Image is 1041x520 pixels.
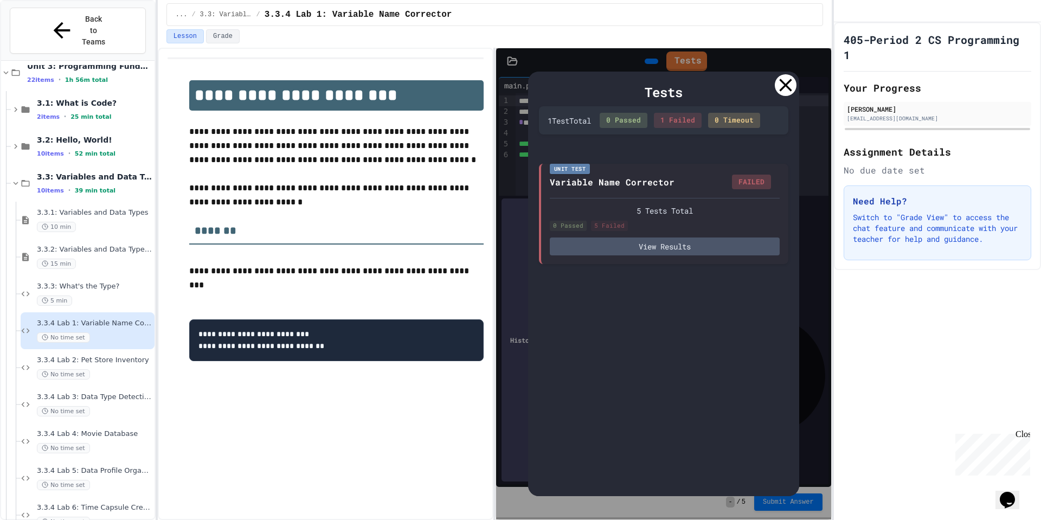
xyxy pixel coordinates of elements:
[844,32,1031,62] h1: 405-Period 2 CS Programming 1
[844,164,1031,177] div: No due date set
[847,104,1028,114] div: [PERSON_NAME]
[37,150,64,157] span: 10 items
[550,205,780,216] div: 5 Tests Total
[75,150,115,157] span: 52 min total
[37,332,90,343] span: No time set
[37,172,152,182] span: 3.3: Variables and Data Types
[995,477,1030,509] iframe: chat widget
[550,237,780,255] button: View Results
[37,296,72,306] span: 5 min
[256,10,260,19] span: /
[191,10,195,19] span: /
[59,75,61,84] span: •
[64,112,66,121] span: •
[27,61,152,71] span: Unit 3: Programming Fundamentals
[37,503,152,512] span: 3.3.4 Lab 6: Time Capsule Creator
[176,10,188,19] span: ...
[37,222,76,232] span: 10 min
[70,113,111,120] span: 25 min total
[654,113,702,128] div: 1 Failed
[37,187,64,194] span: 10 items
[844,80,1031,95] h2: Your Progress
[37,356,152,365] span: 3.3.4 Lab 2: Pet Store Inventory
[847,114,1028,123] div: [EMAIL_ADDRESS][DOMAIN_NAME]
[550,164,590,174] div: Unit Test
[37,135,152,145] span: 3.2: Hello, World!
[37,282,152,291] span: 3.3.3: What's the Type?
[708,113,760,128] div: 0 Timeout
[68,149,70,158] span: •
[37,208,152,217] span: 3.3.1: Variables and Data Types
[37,369,90,380] span: No time set
[65,76,108,84] span: 1h 56m total
[10,8,146,54] button: Back to Teams
[166,29,204,43] button: Lesson
[539,82,788,102] div: Tests
[206,29,240,43] button: Grade
[600,113,647,128] div: 0 Passed
[37,393,152,402] span: 3.3.4 Lab 3: Data Type Detective
[591,221,628,231] div: 5 Failed
[951,429,1030,476] iframe: chat widget
[37,259,76,269] span: 15 min
[4,4,75,69] div: Chat with us now!Close
[200,10,252,19] span: 3.3: Variables and Data Types
[37,406,90,416] span: No time set
[37,443,90,453] span: No time set
[68,186,70,195] span: •
[844,144,1031,159] h2: Assignment Details
[37,98,152,108] span: 3.1: What is Code?
[37,429,152,439] span: 3.3.4 Lab 4: Movie Database
[75,187,115,194] span: 39 min total
[550,176,674,189] div: Variable Name Corrector
[853,195,1022,208] h3: Need Help?
[550,221,587,231] div: 0 Passed
[37,319,152,328] span: 3.3.4 Lab 1: Variable Name Corrector
[27,76,54,84] span: 22 items
[853,212,1022,245] p: Switch to "Grade View" to access the chat feature and communicate with your teacher for help and ...
[37,245,152,254] span: 3.3.2: Variables and Data Types - Review
[81,14,106,48] span: Back to Teams
[732,175,771,190] div: FAILED
[265,8,452,21] span: 3.3.4 Lab 1: Variable Name Corrector
[548,115,591,126] div: 1 Test Total
[37,113,60,120] span: 2 items
[37,466,152,476] span: 3.3.4 Lab 5: Data Profile Organizer
[37,480,90,490] span: No time set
